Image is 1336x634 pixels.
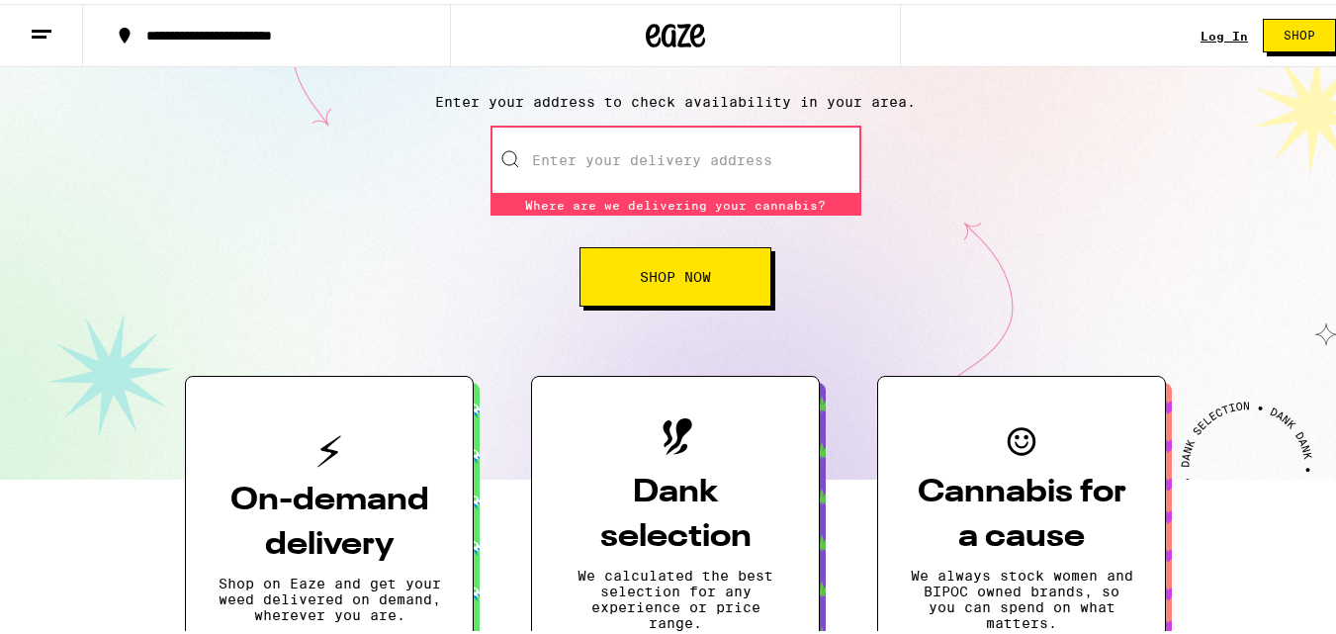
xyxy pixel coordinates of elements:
h3: On-demand delivery [218,475,441,564]
input: Enter your delivery address [490,122,861,191]
span: Shop [1284,26,1315,38]
p: We always stock women and BIPOC owned brands, so you can spend on what matters. [910,564,1133,627]
button: Shop [1263,15,1336,48]
a: Log In [1201,26,1248,39]
p: Enter your address to check availability in your area. [20,90,1331,106]
span: Hi. Need any help? [12,14,142,30]
h3: Dank selection [564,467,787,556]
button: Shop Now [579,243,771,303]
p: We calculated the best selection for any experience or price range. [564,564,787,627]
p: Shop on Eaze and get your weed delivered on demand, wherever you are. [218,572,441,619]
div: Where are we delivering your cannabis? [490,191,861,212]
span: Shop Now [640,266,711,280]
h3: Cannabis for a cause [910,467,1133,556]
